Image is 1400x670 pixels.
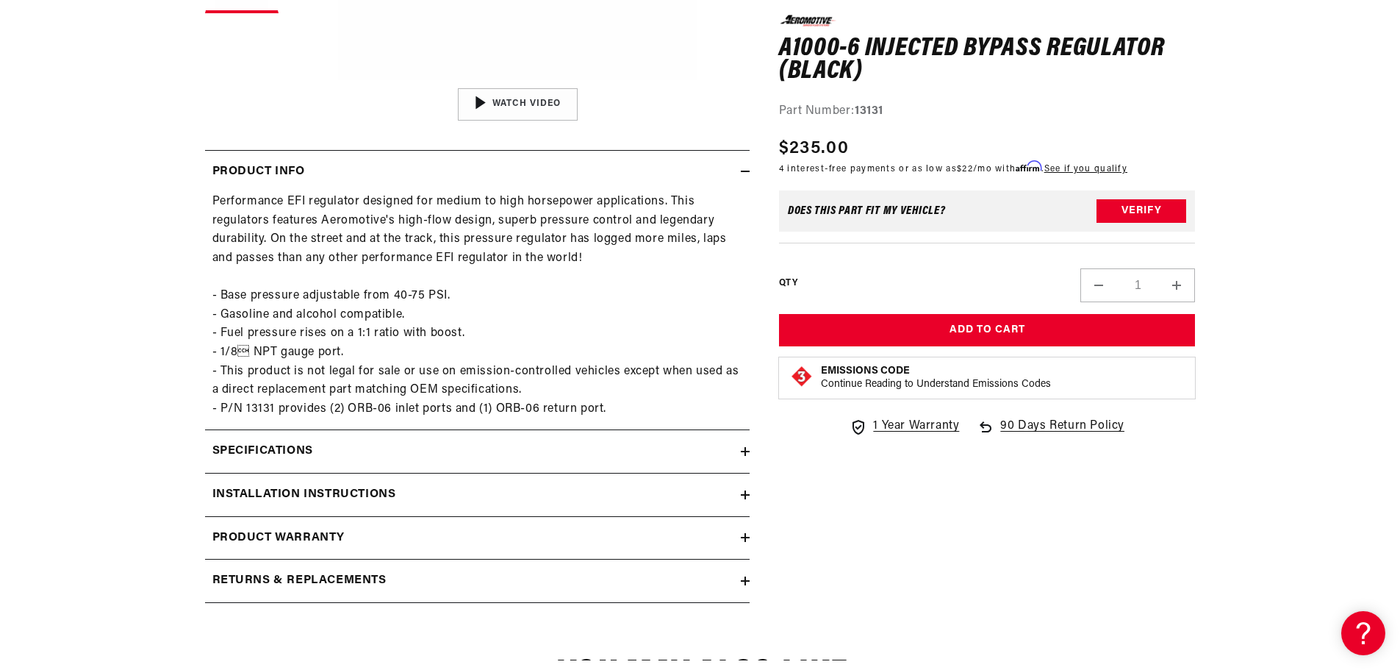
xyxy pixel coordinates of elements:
a: 90 Days Return Policy [977,417,1124,451]
button: Verify [1096,199,1186,223]
span: $235.00 [779,135,849,162]
img: Emissions code [790,365,814,388]
span: $22 [957,165,973,174]
p: Continue Reading to Understand Emissions Codes [821,378,1051,391]
h2: Specifications [212,442,313,461]
div: Part Number: [779,101,1196,121]
h2: Returns & replacements [212,571,387,591]
span: 90 Days Return Policy [1000,417,1124,451]
summary: Installation Instructions [205,474,750,516]
div: Does This part fit My vehicle? [788,205,946,217]
strong: Emissions Code [821,366,910,377]
summary: Specifications [205,430,750,473]
summary: Product warranty [205,517,750,560]
h2: Product Info [212,163,305,182]
button: Emissions CodeContinue Reading to Understand Emissions Codes [821,365,1051,391]
p: 4 interest-free payments or as low as /mo with . [779,162,1127,176]
h1: A1000-6 Injected Bypass Regulator (black) [779,37,1196,83]
summary: Product Info [205,151,750,193]
div: Performance EFI regulator designed for medium to high horsepower applications. This regulators fe... [205,193,750,418]
span: 1 Year Warranty [873,417,959,436]
a: See if you qualify - Learn more about Affirm Financing (opens in modal) [1044,165,1127,174]
summary: Returns & replacements [205,560,750,602]
button: Add to Cart [779,314,1196,347]
label: QTY [779,277,797,289]
strong: 13131 [855,104,883,116]
span: Affirm [1016,161,1041,172]
h2: Product warranty [212,529,345,548]
h2: Installation Instructions [212,485,396,505]
a: 1 Year Warranty [850,417,959,436]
